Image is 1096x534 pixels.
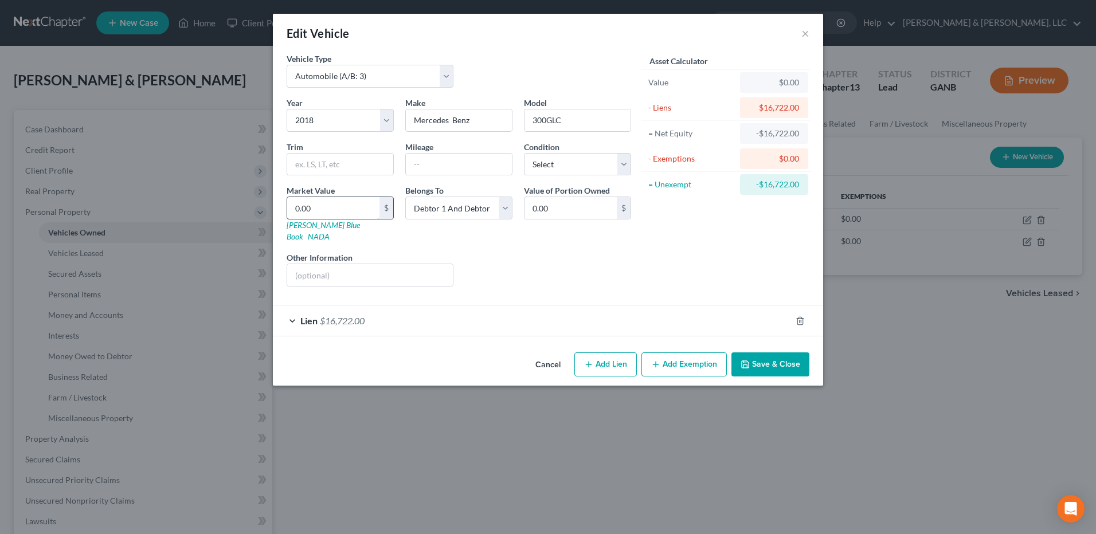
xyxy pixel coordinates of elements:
div: $ [379,197,393,219]
label: Vehicle Type [287,53,331,65]
span: $16,722.00 [320,315,365,326]
input: (optional) [287,264,453,286]
input: ex. Altima [524,109,631,131]
div: Edit Vehicle [287,25,350,41]
input: 0.00 [287,197,379,219]
label: Year [287,97,303,109]
span: Belongs To [405,186,444,195]
input: ex. Nissan [406,109,512,131]
button: Add Lien [574,352,637,376]
div: -$16,722.00 [749,128,799,139]
span: Lien [300,315,318,326]
a: [PERSON_NAME] Blue Book [287,220,360,241]
label: Value of Portion Owned [524,184,610,197]
div: - Exemptions [648,153,735,164]
div: $16,722.00 [749,102,799,113]
div: Open Intercom Messenger [1057,495,1085,523]
label: Mileage [405,141,433,153]
label: Market Value [287,184,335,197]
button: × [801,26,809,40]
div: - Liens [648,102,735,113]
div: = Net Equity [648,128,735,139]
div: -$16,722.00 [749,179,799,190]
span: Make [405,98,425,108]
label: Other Information [287,252,353,264]
button: Cancel [526,354,570,376]
div: $0.00 [749,77,799,88]
input: -- [406,154,512,175]
a: NADA [308,231,330,241]
div: $ [617,197,631,219]
label: Trim [287,141,303,153]
label: Condition [524,141,559,153]
input: 0.00 [524,197,617,219]
div: = Unexempt [648,179,735,190]
div: Value [648,77,735,88]
div: $0.00 [749,153,799,164]
label: Model [524,97,547,109]
label: Asset Calculator [649,55,708,67]
input: ex. LS, LT, etc [287,154,393,175]
button: Add Exemption [641,352,727,376]
button: Save & Close [731,352,809,376]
